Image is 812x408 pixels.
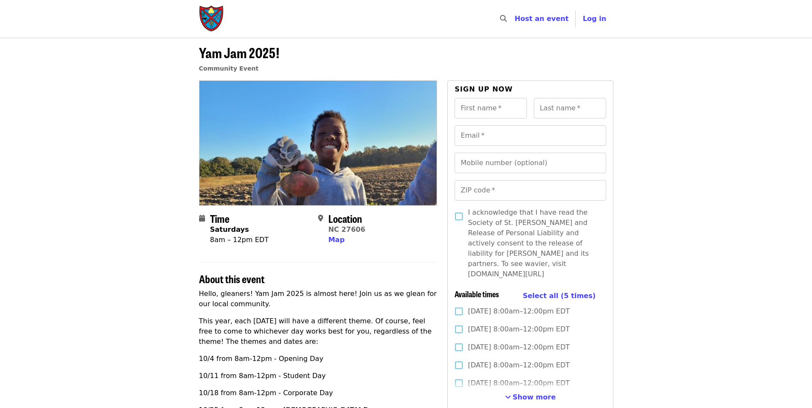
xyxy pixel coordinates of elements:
p: 10/4 from 8am-12pm - Opening Day [199,354,437,364]
p: This year, each [DATE] will have a different theme. Of course, feel free to come to whichever day... [199,316,437,347]
span: Select all (5 times) [523,292,595,300]
img: Society of St. Andrew - Home [199,5,225,33]
button: See more timeslots [505,392,556,402]
i: search icon [500,15,507,23]
span: Sign up now [455,85,513,93]
span: [DATE] 8:00am–12:00pm EDT [468,342,570,352]
span: [DATE] 8:00am–12:00pm EDT [468,378,570,388]
strong: Saturdays [210,225,249,234]
i: calendar icon [199,214,205,222]
p: 10/18 from 8am-12pm - Corporate Day [199,388,437,398]
div: 8am – 12pm EDT [210,235,269,245]
span: Available times [455,288,499,299]
input: Last name [534,98,606,118]
input: First name [455,98,527,118]
span: Map [328,236,345,244]
span: Log in [583,15,606,23]
span: Yam Jam 2025! [199,42,280,62]
span: [DATE] 8:00am–12:00pm EDT [468,306,570,316]
span: [DATE] 8:00am–12:00pm EDT [468,360,570,370]
input: Mobile number (optional) [455,153,606,173]
input: ZIP code [455,180,606,201]
a: Host an event [515,15,568,23]
input: Email [455,125,606,146]
span: Show more [513,393,556,401]
span: I acknowledge that I have read the Society of St. [PERSON_NAME] and Release of Personal Liability... [468,207,599,279]
i: map-marker-alt icon [318,214,323,222]
p: Hello, gleaners! Yam Jam 2025 is almost here! Join us as we glean for our local community. [199,289,437,309]
input: Search [512,9,519,29]
span: About this event [199,271,265,286]
a: NC 27606 [328,225,365,234]
p: 10/11 from 8am-12pm - Student Day [199,371,437,381]
span: [DATE] 8:00am–12:00pm EDT [468,324,570,334]
a: Community Event [199,65,259,72]
button: Log in [576,10,613,27]
button: Map [328,235,345,245]
span: Time [210,211,229,226]
button: Select all (5 times) [523,290,595,302]
img: Yam Jam 2025! organized by Society of St. Andrew [199,81,437,205]
span: Location [328,211,362,226]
